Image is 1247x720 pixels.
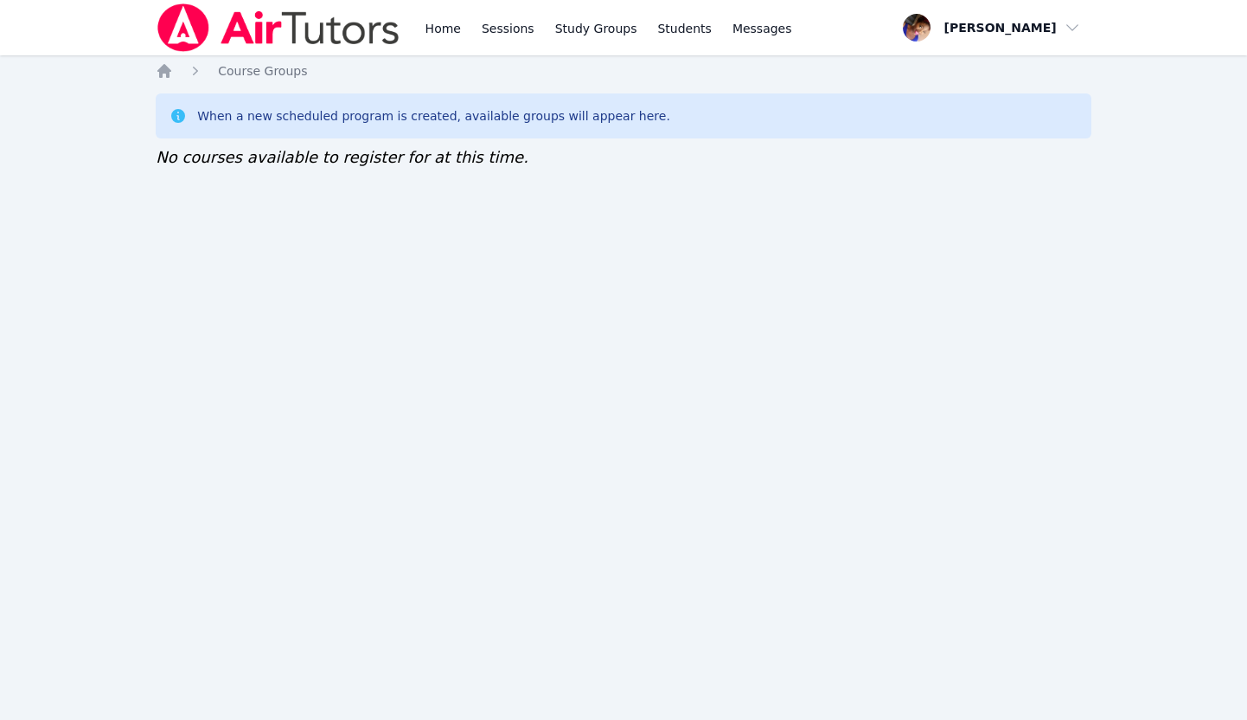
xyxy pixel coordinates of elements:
a: Course Groups [218,62,307,80]
nav: Breadcrumb [156,62,1091,80]
div: When a new scheduled program is created, available groups will appear here. [197,107,670,125]
span: Course Groups [218,64,307,78]
img: Air Tutors [156,3,400,52]
span: No courses available to register for at this time. [156,148,528,166]
span: Messages [732,20,792,37]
